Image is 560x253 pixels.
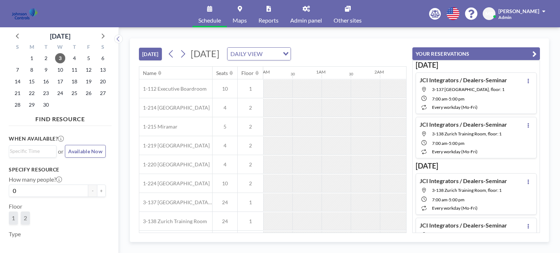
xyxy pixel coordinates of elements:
[9,230,21,238] label: Type
[233,17,247,23] span: Maps
[238,86,263,92] span: 1
[241,70,254,76] div: Floor
[27,100,37,110] span: Monday, September 29, 2025
[65,145,106,158] button: Available Now
[216,70,228,76] div: Seats
[213,142,237,149] span: 4
[213,104,237,111] span: 4
[374,69,384,75] div: 2AM
[10,147,52,155] input: Search for option
[227,48,291,60] div: Search for option
[412,47,540,60] button: YOUR RESERVATIONS
[12,76,23,87] span: Sunday, September 14, 2025
[69,76,79,87] span: Thursday, September 18, 2025
[432,205,478,211] span: every workday (Mo-Fri)
[81,43,96,52] div: F
[449,197,464,202] span: 5:00 PM
[139,218,207,225] span: 3-138 Zurich Training Room
[139,180,210,187] span: 1-224 [GEOGRAPHIC_DATA]
[55,88,65,98] span: Wednesday, September 24, 2025
[416,161,537,170] h3: [DATE]
[83,76,94,87] span: Friday, September 19, 2025
[498,15,512,20] span: Admin
[41,53,51,63] span: Tuesday, September 2, 2025
[68,148,102,154] span: Available Now
[143,70,156,76] div: Name
[432,87,505,92] span: 3-137 Riyadh Training Room, floor: 1
[12,100,23,110] span: Sunday, September 28, 2025
[41,88,51,98] span: Tuesday, September 23, 2025
[24,214,27,222] span: 2
[67,43,81,52] div: T
[238,104,263,111] span: 2
[27,53,37,63] span: Monday, September 1, 2025
[229,49,264,59] span: DAILY VIEW
[12,88,23,98] span: Sunday, September 21, 2025
[420,76,507,84] h4: JCI Integrators / Dealers-Seminar
[55,53,65,63] span: Wednesday, September 3, 2025
[9,203,22,210] label: Floor
[213,199,237,206] span: 24
[58,148,63,155] span: or
[238,199,263,206] span: 1
[97,185,106,197] button: +
[12,65,23,75] span: Sunday, September 7, 2025
[291,72,295,76] div: 30
[432,104,478,110] span: every workday (Mo-Fri)
[69,88,79,98] span: Thursday, September 25, 2025
[50,31,70,41] div: [DATE]
[349,72,353,76] div: 30
[238,218,263,225] span: 1
[139,48,162,60] button: [DATE]
[258,69,270,75] div: 12AM
[27,88,37,98] span: Monday, September 22, 2025
[98,76,108,87] span: Saturday, September 20, 2025
[83,65,94,75] span: Friday, September 12, 2025
[98,53,108,63] span: Saturday, September 6, 2025
[290,17,322,23] span: Admin panel
[88,185,97,197] button: -
[25,43,39,52] div: M
[41,65,51,75] span: Tuesday, September 9, 2025
[447,96,449,102] span: -
[258,17,279,23] span: Reports
[449,141,464,146] span: 5:00 PM
[27,65,37,75] span: Monday, September 8, 2025
[447,141,449,146] span: -
[41,76,51,87] span: Tuesday, September 16, 2025
[213,86,237,92] span: 10
[432,141,447,146] span: 7:00 AM
[12,7,38,21] img: organization-logo
[139,199,212,206] span: 3-137 [GEOGRAPHIC_DATA] Training Room
[432,232,505,237] span: 3-137 Riyadh Training Room, floor: 1
[98,88,108,98] span: Saturday, September 27, 2025
[420,177,507,185] h4: JCI Integrators / Dealers-Seminar
[55,65,65,75] span: Wednesday, September 10, 2025
[9,166,106,173] h3: Specify resource
[432,197,447,202] span: 7:00 AM
[432,149,478,154] span: every workday (Mo-Fri)
[213,161,237,168] span: 4
[316,69,326,75] div: 1AM
[432,187,502,193] span: 3-138 Zurich Training Room, floor: 1
[98,65,108,75] span: Saturday, September 13, 2025
[96,43,110,52] div: S
[83,88,94,98] span: Friday, September 26, 2025
[139,161,210,168] span: 1-220 [GEOGRAPHIC_DATA]
[139,86,207,92] span: 1-112 Executive Boardroom
[27,76,37,87] span: Monday, September 15, 2025
[238,161,263,168] span: 2
[69,65,79,75] span: Thursday, September 11, 2025
[53,43,67,52] div: W
[9,146,56,157] div: Search for option
[449,96,464,102] span: 5:00 PM
[238,123,263,130] span: 2
[432,96,447,102] span: 7:00 AM
[432,131,502,137] span: 3-138 Zurich Training Room, floor: 1
[139,123,178,130] span: 1-215 Miramar
[420,121,507,128] h4: JCI Integrators / Dealers-Seminar
[39,43,53,52] div: T
[55,76,65,87] span: Wednesday, September 17, 2025
[213,180,237,187] span: 10
[83,53,94,63] span: Friday, September 5, 2025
